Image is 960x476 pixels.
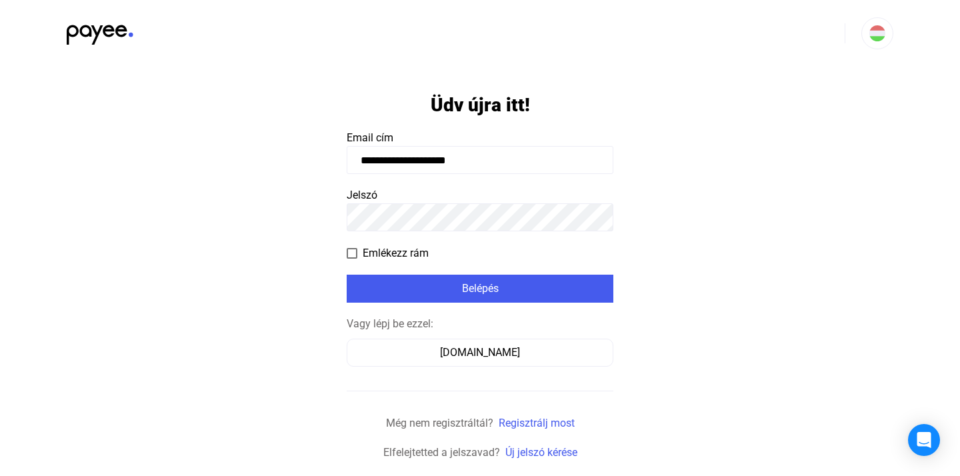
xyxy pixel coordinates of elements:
[431,93,530,117] h1: Üdv újra itt!
[347,189,377,201] span: Jelszó
[67,17,133,45] img: black-payee-blue-dot.svg
[363,245,429,261] span: Emlékezz rám
[347,346,613,359] a: [DOMAIN_NAME]
[383,446,500,459] span: Elfelejtetted a jelszavad?
[347,275,613,303] button: Belépés
[908,424,940,456] div: Open Intercom Messenger
[386,417,493,429] span: Még nem regisztráltál?
[869,25,885,41] img: HU
[861,17,893,49] button: HU
[347,339,613,367] button: [DOMAIN_NAME]
[351,345,609,361] div: [DOMAIN_NAME]
[347,316,613,332] div: Vagy lépj be ezzel:
[347,131,393,144] span: Email cím
[499,417,575,429] a: Regisztrálj most
[505,446,577,459] a: Új jelszó kérése
[351,281,609,297] div: Belépés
